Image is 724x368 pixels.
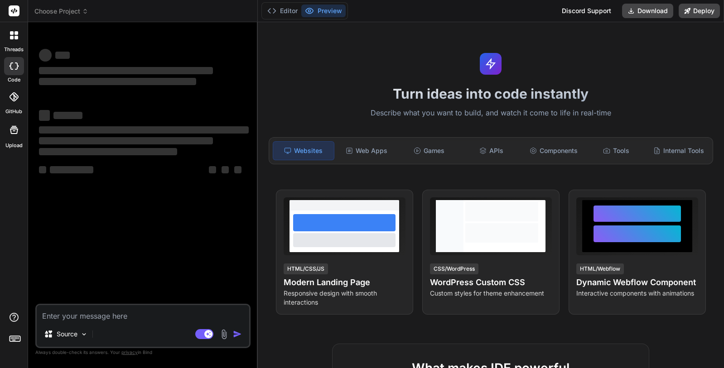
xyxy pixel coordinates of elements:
[622,4,673,18] button: Download
[430,263,478,274] div: CSS/WordPress
[263,107,719,119] p: Describe what you want to build, and watch it come to life in real-time
[586,141,647,160] div: Tools
[34,7,88,16] span: Choose Project
[273,141,334,160] div: Websites
[50,166,93,173] span: ‌
[523,141,584,160] div: Components
[556,4,617,18] div: Discord Support
[39,78,196,85] span: ‌
[233,330,242,339] img: icon
[461,141,522,160] div: APIs
[8,76,20,84] label: code
[39,110,50,121] span: ‌
[263,86,719,102] h1: Turn ideas into code instantly
[284,276,405,289] h4: Modern Landing Page
[648,141,709,160] div: Internal Tools
[53,112,82,119] span: ‌
[4,46,24,53] label: threads
[39,67,213,74] span: ‌
[234,166,241,173] span: ‌
[121,349,138,355] span: privacy
[5,108,22,115] label: GitHub
[39,148,177,155] span: ‌
[679,4,720,18] button: Deploy
[219,329,229,339] img: attachment
[35,348,251,357] p: Always double-check its answers. Your in Bind
[430,276,552,289] h4: WordPress Custom CSS
[576,276,698,289] h4: Dynamic Webflow Component
[80,330,88,338] img: Pick Models
[284,263,328,274] div: HTML/CSS/JS
[39,49,52,62] span: ‌
[399,141,459,160] div: Games
[39,137,213,144] span: ‌
[209,166,216,173] span: ‌
[284,289,405,307] p: Responsive design with smooth interactions
[55,52,70,59] span: ‌
[5,142,23,149] label: Upload
[576,263,624,274] div: HTML/Webflow
[222,166,229,173] span: ‌
[430,289,552,298] p: Custom styles for theme enhancement
[264,5,301,17] button: Editor
[39,166,46,173] span: ‌
[39,126,249,134] span: ‌
[336,141,397,160] div: Web Apps
[301,5,346,17] button: Preview
[57,330,77,339] p: Source
[576,289,698,298] p: Interactive components with animations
